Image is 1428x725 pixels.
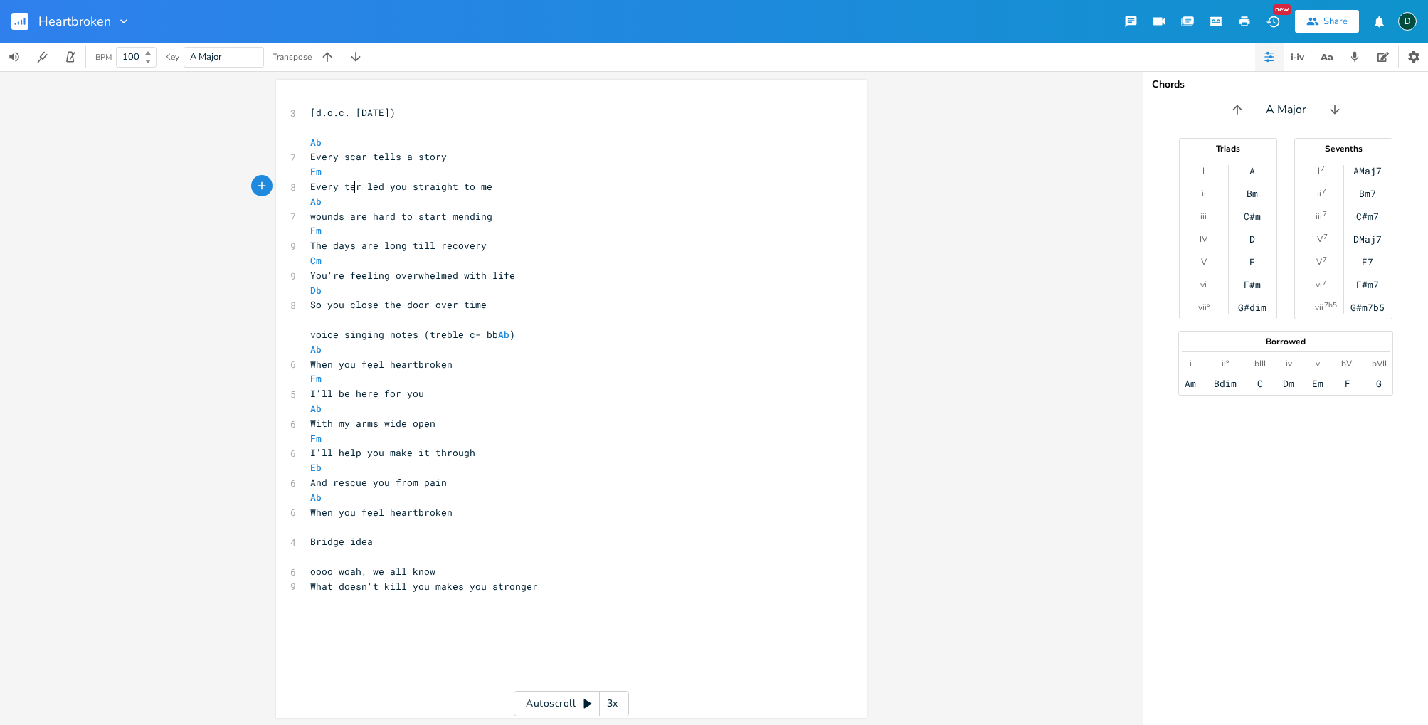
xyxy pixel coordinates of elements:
span: Cm [310,254,322,267]
div: iii [1316,211,1322,222]
div: IV [1200,233,1207,245]
div: AMaj7 [1353,165,1382,176]
sup: 7 [1321,163,1325,174]
span: Ab [310,195,322,208]
sup: 7 [1322,186,1326,197]
span: When you feel heartbroken [310,506,453,519]
span: wounds are hard to start mending [310,210,492,223]
div: IV [1315,233,1323,245]
div: V [1316,256,1322,268]
div: G#m7b5 [1350,302,1385,313]
div: bVI [1341,358,1354,369]
sup: 7 [1323,277,1327,288]
div: Chords [1152,80,1419,90]
div: Bdim [1214,378,1237,389]
sup: 7b5 [1324,300,1337,311]
div: DMaj7 [1353,233,1382,245]
sup: 7 [1323,231,1328,243]
div: C [1257,378,1263,389]
div: G#dim [1238,302,1266,313]
span: oooo woah, we all know [310,565,435,578]
div: Transpose [273,53,312,61]
div: A [1249,165,1255,176]
div: I [1318,165,1320,176]
div: vii [1315,302,1323,313]
div: vi [1316,279,1322,290]
div: Share [1323,15,1348,28]
div: vii° [1198,302,1210,313]
div: ii [1202,188,1206,199]
sup: 7 [1323,208,1327,220]
span: You're feeling overwhelmed with life [310,269,515,282]
div: Donna Britton Bukevicz [1398,12,1417,31]
div: V [1201,256,1207,268]
div: C#m7 [1356,211,1379,222]
span: Fm [310,432,322,445]
span: I'll help you make it through [310,446,475,459]
span: Fm [310,224,322,237]
div: E7 [1362,256,1373,268]
div: New [1273,4,1291,15]
span: What doesn't kill you makes you stronger [310,580,538,593]
span: I'll be here for you [310,387,424,400]
div: Bm7 [1359,188,1376,199]
button: Share [1295,10,1359,33]
div: BPM [95,53,112,61]
div: F#m [1244,279,1261,290]
span: So you close the door over time [310,298,487,311]
span: With my arms wide open [310,417,435,430]
span: Bridge idea [310,535,373,548]
span: Ab [498,328,509,341]
sup: 7 [1323,254,1327,265]
div: Bm [1247,188,1258,199]
span: Fm [310,165,322,178]
div: C#m [1244,211,1261,222]
span: Heartbroken [38,15,111,28]
div: iv [1286,358,1292,369]
span: A Major [190,51,222,63]
span: Fm [310,372,322,385]
div: F#m7 [1356,279,1379,290]
div: G [1376,378,1382,389]
div: vi [1200,279,1207,290]
span: Ab [310,343,322,356]
div: Dm [1283,378,1294,389]
div: Am [1185,378,1196,389]
span: And rescue you from pain [310,476,447,489]
span: Eb [310,461,322,474]
button: D [1398,5,1417,38]
span: voice singing notes (treble c- bb ) [310,328,515,341]
div: Triads [1180,144,1276,153]
span: [d.o.c. [DATE]) [310,106,396,119]
div: ii [1317,188,1321,199]
button: New [1259,9,1287,34]
div: i [1190,358,1192,369]
span: A Major [1266,102,1306,118]
div: Key [165,53,179,61]
span: Every scar tells a story [310,150,447,163]
div: 3x [600,691,625,716]
div: bVII [1372,358,1387,369]
div: Sevenths [1295,144,1392,153]
div: v [1316,358,1320,369]
span: Ab [310,491,322,504]
div: E [1249,256,1255,268]
div: bIII [1254,358,1266,369]
div: iii [1200,211,1207,222]
div: I [1202,165,1205,176]
span: When you feel heartbroken [310,358,453,371]
span: The days are long till recovery [310,239,487,252]
div: Autoscroll [514,691,629,716]
div: F [1345,378,1350,389]
span: Ab [310,402,322,415]
div: ii° [1222,358,1229,369]
span: Db [310,284,322,297]
div: D [1249,233,1255,245]
div: Em [1312,378,1323,389]
span: Every ter led you straight to me [310,180,492,193]
span: Ab [310,136,322,149]
div: Borrowed [1179,337,1392,346]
